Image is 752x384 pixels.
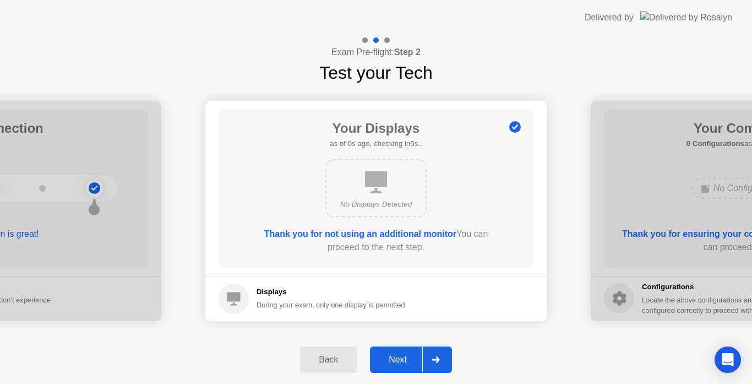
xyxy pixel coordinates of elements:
[330,118,422,138] h1: Your Displays
[300,347,357,373] button: Back
[370,347,452,373] button: Next
[250,228,502,254] div: You can proceed to the next step.
[319,60,433,86] h1: Test your Tech
[585,11,634,24] div: Delivered by
[715,347,741,373] div: Open Intercom Messenger
[257,286,405,298] h5: Displays
[264,229,456,239] b: Thank you for not using an additional monitor
[330,138,422,149] h5: as of 0s ago, checking in5s..
[331,46,421,59] h4: Exam Pre-flight:
[640,11,732,24] img: Delivered by Rosalyn
[394,47,421,57] b: Step 2
[335,199,417,210] div: No Displays Detected
[257,300,405,310] div: During your exam, only one display is permitted
[373,355,422,365] div: Next
[303,355,353,365] div: Back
